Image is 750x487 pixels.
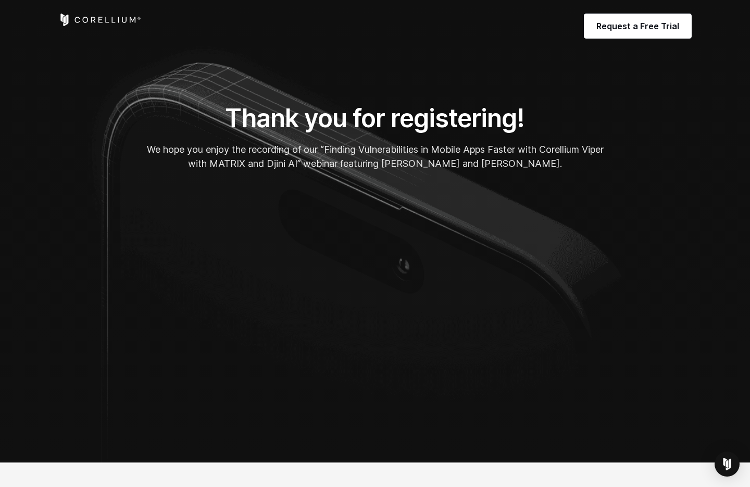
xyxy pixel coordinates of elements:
[596,20,679,32] span: Request a Free Trial
[58,14,141,26] a: Corellium Home
[141,142,609,171] p: We hope you enjoy the recording of our “Finding Vulnerabilities in Mobile Apps Faster with Corell...
[715,452,740,477] div: Open Intercom Messenger
[141,179,609,375] iframe: HubSpot Video
[584,14,692,39] a: Request a Free Trial
[141,103,609,134] h1: Thank you for registering!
